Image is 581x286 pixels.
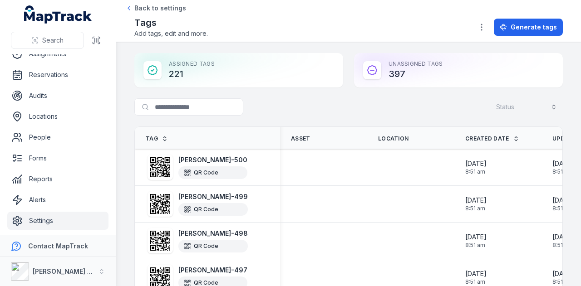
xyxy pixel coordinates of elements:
[178,266,247,275] strong: [PERSON_NAME]-497
[494,19,563,36] button: Generate tags
[465,196,487,212] time: 10/04/2025, 8:51:58 am
[552,269,574,286] time: 10/04/2025, 8:51:58 am
[465,233,487,242] span: [DATE]
[465,159,487,168] span: [DATE]
[7,107,108,126] a: Locations
[552,233,574,242] span: [DATE]
[465,233,487,249] time: 10/04/2025, 8:51:58 am
[134,16,208,29] h2: Tags
[7,128,108,146] a: People
[490,98,563,116] button: Status
[378,135,409,142] span: Location
[178,166,247,179] div: QR Code
[465,196,487,205] span: [DATE]
[552,196,574,212] time: 10/04/2025, 8:51:58 am
[24,5,92,24] a: MapTrack
[7,149,108,167] a: Forms
[7,191,108,209] a: Alerts
[465,205,487,212] span: 8:51 am
[465,269,487,278] span: [DATE]
[552,233,574,249] time: 10/04/2025, 8:51:58 am
[134,4,186,13] span: Back to settings
[7,66,108,84] a: Reservations
[134,29,208,38] span: Add tags, edit and more.
[146,135,158,142] span: Tag
[178,192,248,201] strong: [PERSON_NAME]-499
[465,242,487,249] span: 8:51 am
[552,168,574,175] span: 8:51 am
[178,155,247,165] strong: [PERSON_NAME]-500
[7,170,108,188] a: Reports
[465,135,509,142] span: Created Date
[465,135,519,142] a: Created Date
[552,278,574,286] span: 8:51 am
[7,87,108,105] a: Audits
[178,240,248,252] div: QR Code
[465,159,487,175] time: 10/04/2025, 8:51:58 am
[465,278,487,286] span: 8:51 am
[552,159,574,175] time: 10/04/2025, 8:51:58 am
[28,242,88,250] strong: Contact MapTrack
[42,36,64,45] span: Search
[552,159,574,168] span: [DATE]
[511,23,557,32] span: Generate tags
[33,267,107,275] strong: [PERSON_NAME] Group
[465,269,487,286] time: 10/04/2025, 8:51:58 am
[7,212,108,230] a: Settings
[291,135,310,142] span: Asset
[552,269,574,278] span: [DATE]
[465,168,487,175] span: 8:51 am
[552,242,574,249] span: 8:51 am
[125,4,186,13] a: Back to settings
[552,205,574,212] span: 8:51 am
[178,229,248,238] strong: [PERSON_NAME]-498
[146,135,168,142] a: Tag
[178,203,248,216] div: QR Code
[552,196,574,205] span: [DATE]
[11,32,84,49] button: Search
